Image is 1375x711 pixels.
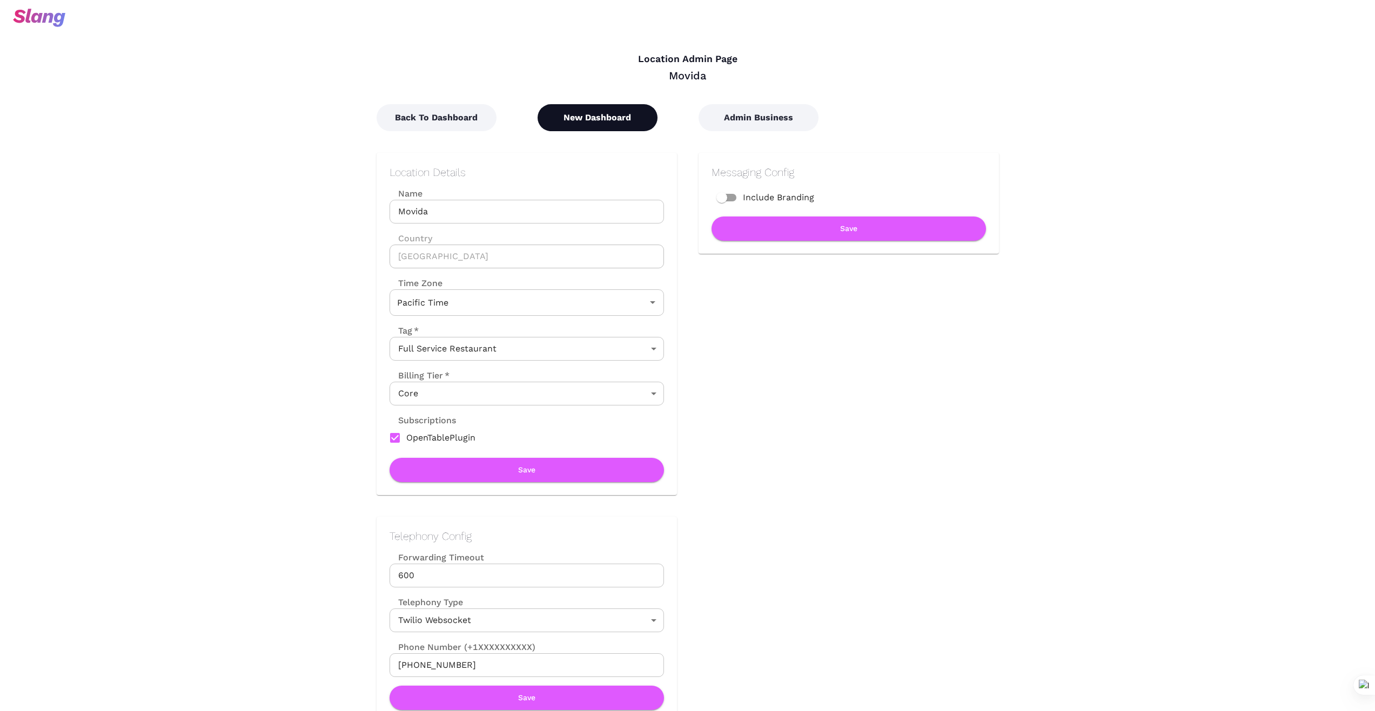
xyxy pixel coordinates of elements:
[390,232,664,245] label: Country
[406,431,475,444] span: OpenTablePlugin
[390,596,463,608] label: Telephony Type
[390,608,664,632] div: Twilio Websocket
[390,551,664,564] label: Forwarding Timeout
[390,458,664,482] button: Save
[390,324,419,337] label: Tag
[390,166,664,179] h2: Location Details
[538,104,658,131] button: New Dashboard
[699,104,819,131] button: Admin Business
[743,191,814,204] span: Include Branding
[390,369,450,382] label: Billing Tier
[377,53,999,65] h4: Location Admin Page
[390,277,664,289] label: Time Zone
[377,112,497,123] a: Back To Dashboard
[538,112,658,123] a: New Dashboard
[645,295,660,310] button: Open
[390,382,664,405] div: Core
[377,69,999,83] div: Movida
[712,216,986,241] button: Save
[390,530,664,543] h2: Telephony Config
[712,166,986,179] h2: Messaging Config
[13,9,65,27] img: svg+xml;base64,PHN2ZyB3aWR0aD0iOTciIGhlaWdodD0iMzQiIHZpZXdCb3g9IjAgMCA5NyAzNCIgZmlsbD0ibm9uZSIgeG...
[699,112,819,123] a: Admin Business
[390,414,456,426] label: Subscriptions
[377,104,497,131] button: Back To Dashboard
[390,641,664,653] label: Phone Number (+1XXXXXXXXXX)
[390,187,664,200] label: Name
[390,686,664,710] button: Save
[390,337,664,361] div: Full Service Restaurant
